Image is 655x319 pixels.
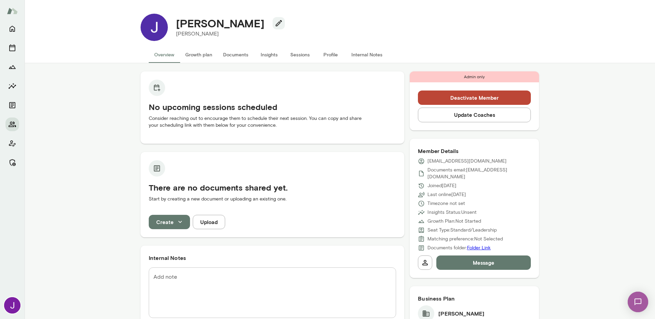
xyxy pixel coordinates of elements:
[427,200,465,207] p: Timezone not set
[427,227,497,234] p: Seat Type: Standard/Leadership
[193,215,225,229] button: Upload
[427,182,456,189] p: Joined [DATE]
[149,196,396,203] p: Start by creating a new document or uploading an existing one.
[149,115,396,129] p: Consider reaching out to encourage them to schedule their next session. You can copy and share yo...
[427,245,491,251] p: Documents folder:
[149,101,396,112] h5: No upcoming sessions scheduled
[427,167,531,180] p: Documents email: [EMAIL_ADDRESS][DOMAIN_NAME]
[5,137,19,150] button: Client app
[5,60,19,74] button: Growth Plan
[5,98,19,112] button: Documents
[436,255,531,270] button: Message
[180,46,218,63] button: Growth plan
[141,14,168,41] img: Jackie G
[410,71,539,82] div: Admin only
[5,41,19,55] button: Sessions
[149,254,396,262] h6: Internal Notes
[418,294,531,303] h6: Business Plan
[176,30,279,38] p: [PERSON_NAME]
[467,245,491,251] a: Folder Link
[427,218,481,225] p: Growth Plan: Not Started
[427,191,466,198] p: Last online [DATE]
[346,46,388,63] button: Internal Notes
[5,22,19,36] button: Home
[254,46,285,63] button: Insights
[5,79,19,93] button: Insights
[427,158,507,165] p: [EMAIL_ADDRESS][DOMAIN_NAME]
[149,46,180,63] button: Overview
[4,297,20,314] img: Jocelyn Grodin
[427,209,477,216] p: Insights Status: Unsent
[218,46,254,63] button: Documents
[315,46,346,63] button: Profile
[418,91,531,105] button: Deactivate Member
[427,236,503,242] p: Matching preference: Not Selected
[418,147,531,155] h6: Member Details
[149,215,190,229] button: Create
[438,309,484,318] h6: [PERSON_NAME]
[418,108,531,122] button: Update Coaches
[149,182,396,193] h5: There are no documents shared yet.
[285,46,315,63] button: Sessions
[5,117,19,131] button: Members
[7,4,18,17] img: Mento
[5,156,19,169] button: Manage
[176,17,264,30] h4: [PERSON_NAME]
